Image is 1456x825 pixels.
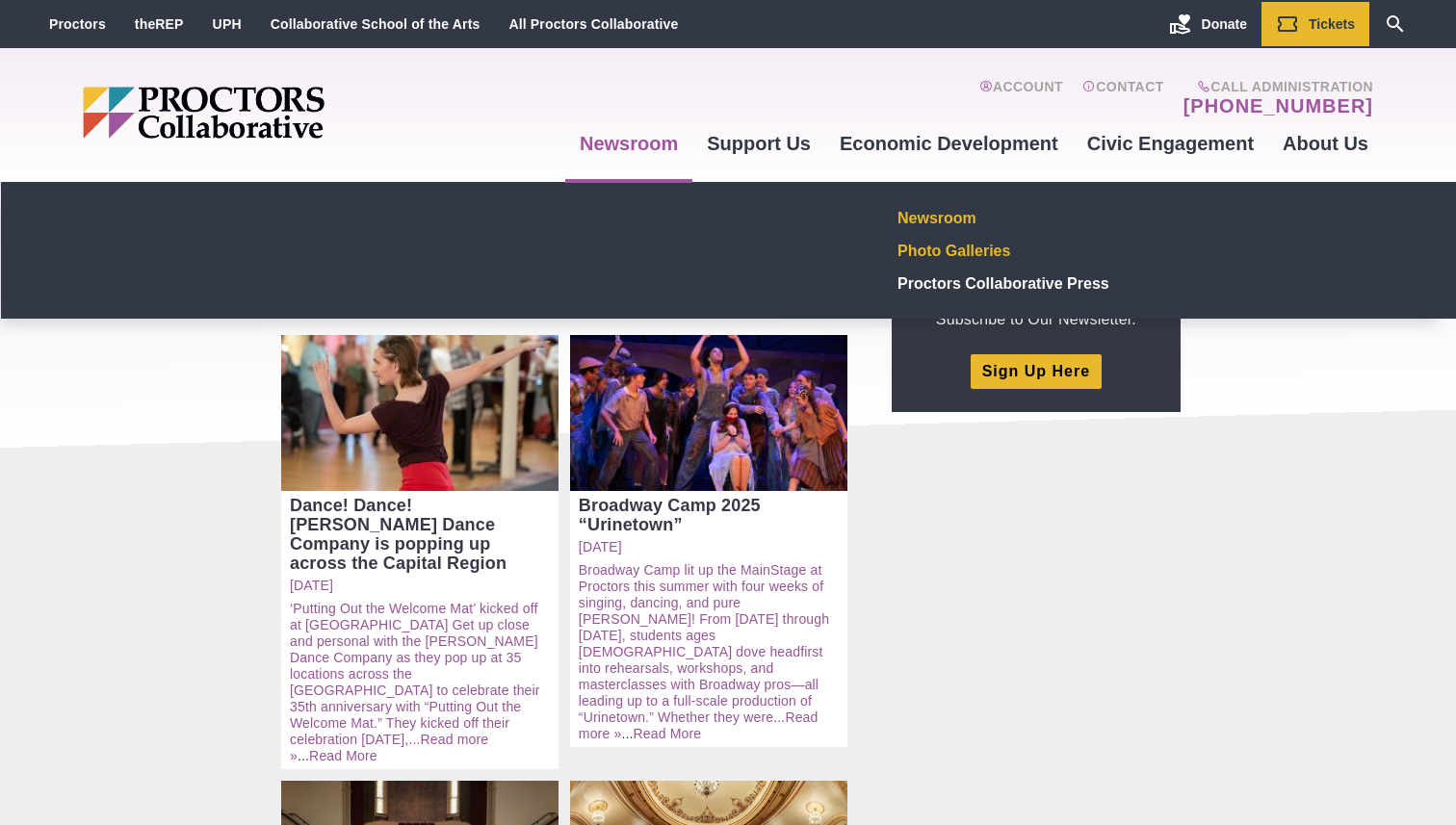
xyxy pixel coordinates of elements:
a: Economic Development [825,117,1073,169]
a: Search [1369,2,1421,46]
a: Civic Engagement [1073,117,1268,169]
a: Proctors Collaborative Press [891,267,1172,299]
p: ... [579,562,839,742]
img: Proctors logo [83,87,473,139]
a: Read more » [290,732,488,763]
a: Support Us [692,117,825,169]
a: UPH [213,16,242,32]
a: Broadway Camp lit up the MainStage at Proctors this summer with four weeks of singing, dancing, a... [579,562,829,725]
a: Newsroom [565,117,692,169]
a: Account [979,79,1063,117]
span: Donate [1202,16,1247,32]
a: Photo Galleries [891,234,1172,267]
a: Proctors [49,16,106,32]
a: [DATE] [579,539,839,555]
a: Dance! Dance! [PERSON_NAME] Dance Company is popping up across the Capital Region [290,496,550,573]
p: ... [290,601,550,764]
a: Donate [1155,2,1261,46]
a: [DATE] [290,578,550,594]
a: Newsroom [891,201,1172,234]
a: About Us [1268,117,1383,169]
a: Read More [634,726,702,741]
span: Call Administration [1178,79,1373,94]
a: Collaborative School of the Arts [271,16,481,32]
a: Read more » [579,709,819,741]
a: Read More [309,748,377,763]
a: Tickets [1261,2,1369,46]
a: Broadway Camp 2025 “Urinetown” [579,496,839,534]
a: ‘Putting Out the Welcome Mat’ kicked off at [GEOGRAPHIC_DATA] Get up close and personal with the ... [290,601,540,747]
a: Contact [1082,79,1164,117]
a: theREP [135,16,184,32]
a: [PHONE_NUMBER] [1183,94,1373,117]
a: All Proctors Collaborative [508,16,678,32]
span: Tickets [1309,16,1355,32]
a: Sign Up Here [971,354,1102,388]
